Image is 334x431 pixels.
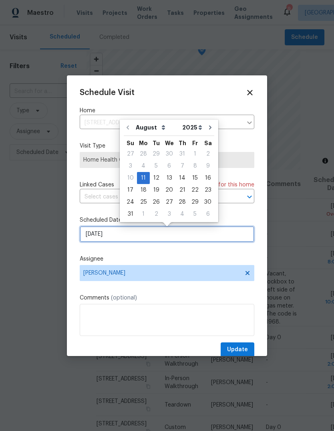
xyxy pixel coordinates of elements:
div: Sat Aug 16 2025 [201,172,214,184]
div: 11 [137,172,150,184]
abbr: Saturday [204,140,212,146]
div: Fri Aug 01 2025 [189,148,201,160]
div: Thu Aug 07 2025 [176,160,189,172]
label: Assignee [80,255,254,263]
span: (optional) [111,295,137,301]
span: Linked Cases [80,181,114,189]
div: 20 [163,184,176,196]
button: Open [244,191,255,202]
div: 28 [176,196,189,208]
button: Go to previous month [122,119,134,136]
abbr: Wednesday [165,140,174,146]
div: Tue Aug 05 2025 [150,160,163,172]
div: Thu Aug 28 2025 [176,196,189,208]
span: Update [227,345,248,355]
div: 28 [137,148,150,160]
label: Comments [80,294,254,302]
div: 19 [150,184,163,196]
span: Close [245,88,254,97]
div: Tue Jul 29 2025 [150,148,163,160]
div: 2 [150,208,163,220]
div: 6 [201,208,214,220]
div: Fri Aug 29 2025 [189,196,201,208]
div: 13 [163,172,176,184]
abbr: Sunday [127,140,134,146]
div: Wed Aug 06 2025 [163,160,176,172]
input: Enter in an address [80,117,242,129]
div: 1 [137,208,150,220]
abbr: Thursday [179,140,186,146]
div: 1 [189,148,201,160]
div: 15 [189,172,201,184]
label: Scheduled Date [80,216,254,224]
div: Sun Aug 10 2025 [124,172,137,184]
div: Sun Aug 31 2025 [124,208,137,220]
div: Sat Sep 06 2025 [201,208,214,220]
div: Sat Aug 23 2025 [201,184,214,196]
div: 29 [189,196,201,208]
div: Tue Sep 02 2025 [150,208,163,220]
div: 4 [137,160,150,172]
div: 9 [201,160,214,172]
div: 29 [150,148,163,160]
div: Thu Jul 31 2025 [176,148,189,160]
div: 21 [176,184,189,196]
div: Wed Sep 03 2025 [163,208,176,220]
div: Mon Aug 25 2025 [137,196,150,208]
label: Home [80,107,254,115]
div: 16 [201,172,214,184]
div: 12 [150,172,163,184]
div: Thu Aug 21 2025 [176,184,189,196]
div: 5 [150,160,163,172]
div: 27 [163,196,176,208]
div: 14 [176,172,189,184]
div: 23 [201,184,214,196]
div: Sat Aug 09 2025 [201,160,214,172]
div: 25 [137,196,150,208]
div: Mon Aug 04 2025 [137,160,150,172]
select: Month [134,121,180,134]
div: Mon Aug 11 2025 [137,172,150,184]
div: 18 [137,184,150,196]
div: Wed Aug 27 2025 [163,196,176,208]
div: Sun Aug 24 2025 [124,196,137,208]
div: 6 [163,160,176,172]
div: 30 [201,196,214,208]
div: Fri Aug 08 2025 [189,160,201,172]
div: 3 [163,208,176,220]
div: 3 [124,160,137,172]
label: Visit Type [80,142,254,150]
div: Fri Aug 22 2025 [189,184,201,196]
div: 31 [176,148,189,160]
div: 24 [124,196,137,208]
div: 30 [163,148,176,160]
div: 2 [201,148,214,160]
div: 22 [189,184,201,196]
div: 31 [124,208,137,220]
div: Mon Aug 18 2025 [137,184,150,196]
abbr: Tuesday [153,140,160,146]
abbr: Friday [192,140,198,146]
div: Wed Aug 13 2025 [163,172,176,184]
div: 7 [176,160,189,172]
span: [PERSON_NAME] [83,270,240,276]
div: Fri Aug 15 2025 [189,172,201,184]
input: Select cases [80,191,232,203]
div: Sun Jul 27 2025 [124,148,137,160]
div: 17 [124,184,137,196]
div: 10 [124,172,137,184]
span: Home Health Checkup [83,156,251,164]
div: 4 [176,208,189,220]
input: M/D/YYYY [80,226,254,242]
div: Tue Aug 26 2025 [150,196,163,208]
select: Year [180,121,204,134]
div: Thu Aug 14 2025 [176,172,189,184]
div: Tue Aug 19 2025 [150,184,163,196]
div: Thu Sep 04 2025 [176,208,189,220]
div: Sun Aug 17 2025 [124,184,137,196]
button: Go to next month [204,119,216,136]
div: Sun Aug 03 2025 [124,160,137,172]
div: Mon Sep 01 2025 [137,208,150,220]
div: Wed Aug 20 2025 [163,184,176,196]
div: Fri Sep 05 2025 [189,208,201,220]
